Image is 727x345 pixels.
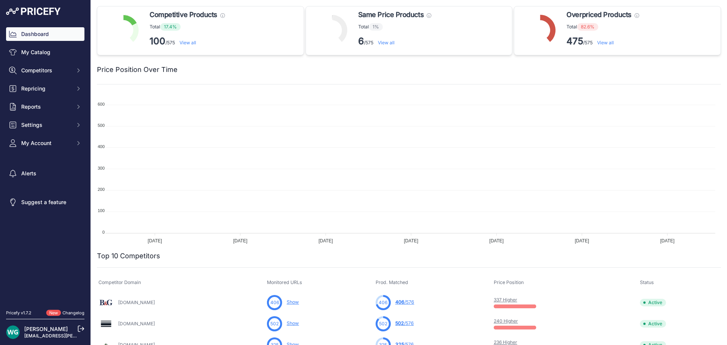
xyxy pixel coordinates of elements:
a: Changelog [62,310,84,315]
div: Pricefy v1.7.2 [6,310,31,316]
a: [PERSON_NAME] [24,326,68,332]
span: Price Position [494,279,524,285]
tspan: [DATE] [404,238,418,244]
tspan: [DATE] [233,238,248,244]
tspan: [DATE] [489,238,504,244]
strong: 475 [566,36,583,47]
span: 82.6% [577,23,598,31]
a: My Catalog [6,45,84,59]
p: Total [358,23,431,31]
span: 502 [395,320,404,326]
a: Show [287,320,299,326]
p: /575 [566,35,639,47]
span: 406 [395,299,404,305]
span: Settings [21,121,71,129]
span: New [46,310,61,316]
p: Total [566,23,639,31]
span: Same Price Products [358,9,424,20]
span: Overpriced Products [566,9,631,20]
span: 502 [379,320,387,327]
tspan: [DATE] [660,238,675,244]
span: Competitor Domain [98,279,141,285]
span: My Account [21,139,71,147]
a: 502/576 [395,320,414,326]
tspan: 600 [98,102,105,106]
a: [EMAIL_ADDRESS][PERSON_NAME][DOMAIN_NAME] [24,333,141,339]
a: 406/576 [395,299,414,305]
span: Competitors [21,67,71,74]
span: 406 [270,299,279,306]
span: Repricing [21,85,71,92]
tspan: [DATE] [575,238,589,244]
button: Repricing [6,82,84,95]
nav: Sidebar [6,27,84,301]
p: /575 [358,35,431,47]
tspan: 400 [98,144,105,149]
h2: Top 10 Competitors [97,251,160,261]
span: Prod. Matched [376,279,408,285]
a: 337 Higher [494,297,517,303]
a: Suggest a feature [6,195,84,209]
strong: 6 [358,36,364,47]
tspan: 100 [98,208,105,213]
a: Alerts [6,167,84,180]
a: Show [287,299,299,305]
tspan: 0 [102,230,105,234]
span: Monitored URLs [267,279,302,285]
span: 406 [379,299,387,306]
button: Settings [6,118,84,132]
a: [DOMAIN_NAME] [118,300,155,305]
p: Total [150,23,225,31]
tspan: [DATE] [318,238,333,244]
a: View all [179,40,196,45]
a: View all [597,40,614,45]
span: 502 [270,320,279,327]
a: Dashboard [6,27,84,41]
tspan: [DATE] [148,238,162,244]
span: Active [640,299,666,306]
span: 17.4% [160,23,181,31]
span: Active [640,320,666,328]
span: Status [640,279,654,285]
a: 240 Higher [494,318,518,324]
button: Competitors [6,64,84,77]
tspan: 200 [98,187,105,192]
a: [DOMAIN_NAME] [118,321,155,326]
a: View all [378,40,395,45]
h2: Price Position Over Time [97,64,178,75]
tspan: 300 [98,166,105,170]
span: Reports [21,103,71,111]
span: 1% [369,23,383,31]
button: My Account [6,136,84,150]
button: Reports [6,100,84,114]
a: 236 Higher [494,339,517,345]
img: Pricefy Logo [6,8,61,15]
p: /575 [150,35,225,47]
tspan: 500 [98,123,105,128]
span: Competitive Products [150,9,217,20]
strong: 100 [150,36,165,47]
